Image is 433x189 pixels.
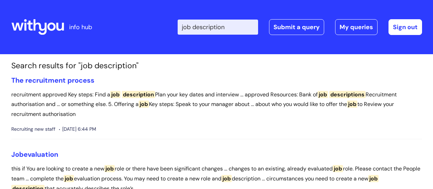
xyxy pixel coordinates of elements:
[333,165,343,172] span: job
[389,19,422,35] a: Sign out
[59,125,96,133] span: [DATE] 6:44 PM
[269,19,324,35] a: Submit a query
[347,101,357,108] span: job
[64,175,74,182] span: job
[104,165,115,172] span: job
[110,91,120,98] span: job
[221,175,232,182] span: job
[318,91,328,98] span: job
[368,175,379,182] span: job
[11,90,422,119] p: recruitment approved Key steps: Find a Plan your key dates and interview ... approved Resources: ...
[69,22,92,33] p: info hub
[11,125,55,133] span: Recruiting new staff
[178,19,422,35] div: | -
[11,150,24,159] span: Job
[139,101,149,108] span: job
[11,150,58,159] a: Jobevaluation
[11,76,94,85] a: The recruitment process
[335,19,378,35] a: My queries
[329,91,366,98] span: descriptions
[178,20,258,35] input: Search
[122,91,155,98] span: description
[11,61,422,71] h1: Search results for "job description"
